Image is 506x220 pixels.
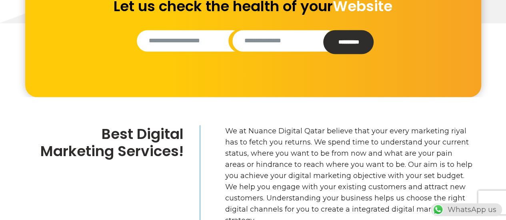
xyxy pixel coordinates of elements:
[431,205,502,214] a: WhatsAppWhatsApp us
[431,203,502,216] div: WhatsApp us
[33,125,184,159] h2: Best Digital Marketing Services!
[432,203,444,216] img: WhatsApp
